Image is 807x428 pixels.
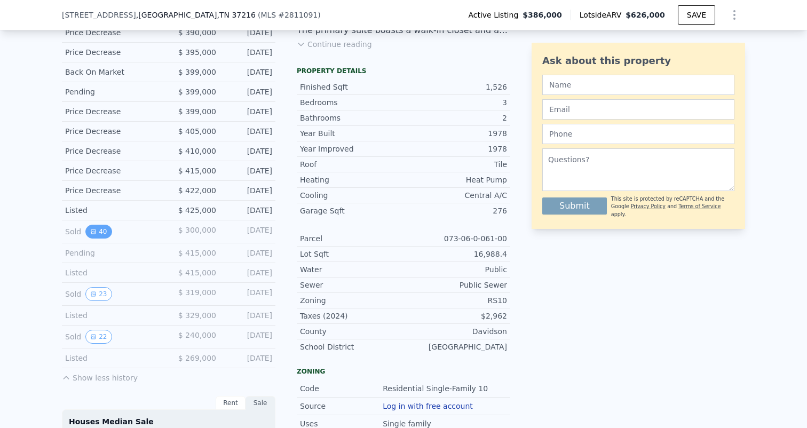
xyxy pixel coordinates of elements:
div: $2,962 [403,311,507,321]
span: $ 415,000 [178,167,216,175]
span: $ 399,000 [178,68,216,76]
span: , TN 37216 [217,11,255,19]
input: Email [542,99,734,120]
div: Bedrooms [300,97,403,108]
div: [DATE] [225,126,272,137]
div: Price Decrease [65,165,160,176]
div: [DATE] [225,353,272,363]
span: $ 422,000 [178,186,216,195]
div: Year Built [300,128,403,139]
div: 16,988.4 [403,249,507,259]
div: Year Improved [300,144,403,154]
div: Tile [403,159,507,170]
div: County [300,326,403,337]
div: Residential Single-Family 10 [383,383,490,394]
span: $ 240,000 [178,331,216,339]
div: Central A/C [403,190,507,201]
span: # 2811091 [278,11,318,19]
div: Cooling [300,190,403,201]
div: School District [300,342,403,352]
div: 1978 [403,144,507,154]
div: Ask about this property [542,53,734,68]
span: $ 410,000 [178,147,216,155]
div: Sewer [300,280,403,290]
div: [DATE] [225,267,272,278]
span: $ 319,000 [178,288,216,297]
div: [DATE] [225,47,272,58]
button: View historical data [85,287,112,301]
div: Listed [65,353,160,363]
div: Houses Median Sale [69,416,268,427]
button: SAVE [678,5,715,25]
a: Terms of Service [678,203,721,209]
div: [DATE] [225,205,272,216]
div: Back On Market [65,67,160,77]
div: 2 [403,113,507,123]
div: This site is protected by reCAPTCHA and the Google and apply. [611,195,734,218]
div: Water [300,264,403,275]
span: $ 329,000 [178,311,216,320]
div: Taxes (2024) [300,311,403,321]
span: [STREET_ADDRESS] [62,10,136,20]
span: $ 415,000 [178,249,216,257]
div: [DATE] [225,330,272,344]
div: Heating [300,175,403,185]
a: Privacy Policy [631,203,666,209]
div: [GEOGRAPHIC_DATA] [403,342,507,352]
div: 3 [403,97,507,108]
span: , [GEOGRAPHIC_DATA] [136,10,256,20]
span: MLS [260,11,276,19]
div: [DATE] [225,146,272,156]
div: [DATE] [225,248,272,258]
div: RS10 [403,295,507,306]
span: Active Listing [468,10,523,20]
div: Finished Sqft [300,82,403,92]
div: Property details [297,67,510,75]
div: 073-06-0-061-00 [403,233,507,244]
div: Listed [65,267,160,278]
div: Davidson [403,326,507,337]
div: [DATE] [225,165,272,176]
div: 1978 [403,128,507,139]
button: Show Options [724,4,745,26]
div: Sold [65,287,160,301]
span: Lotside ARV [580,10,626,20]
div: [DATE] [225,27,272,38]
div: Zoning [297,367,510,376]
div: [DATE] [225,185,272,196]
div: Listed [65,205,160,216]
div: Sold [65,225,160,239]
div: 1,526 [403,82,507,92]
div: Code [300,383,383,394]
div: Roof [300,159,403,170]
div: Sold [65,330,160,344]
div: [DATE] [225,106,272,117]
input: Phone [542,124,734,144]
div: 276 [403,205,507,216]
div: Listed [65,310,160,321]
div: Price Decrease [65,185,160,196]
div: Price Decrease [65,146,160,156]
button: Continue reading [297,39,372,50]
div: Price Decrease [65,27,160,38]
div: Bathrooms [300,113,403,123]
button: Log in with free account [383,402,473,410]
div: Price Decrease [65,106,160,117]
div: Garage Sqft [300,205,403,216]
button: View historical data [85,330,112,344]
span: $ 300,000 [178,226,216,234]
span: $ 395,000 [178,48,216,57]
span: $386,000 [523,10,562,20]
div: Price Decrease [65,47,160,58]
div: Lot Sqft [300,249,403,259]
button: Submit [542,197,607,215]
div: Rent [216,396,246,410]
div: [DATE] [225,225,272,239]
span: $ 399,000 [178,107,216,116]
div: [DATE] [225,67,272,77]
span: $ 415,000 [178,268,216,277]
span: $ 405,000 [178,127,216,136]
input: Name [542,75,734,95]
button: Show less history [62,368,138,383]
div: Heat Pump [403,175,507,185]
